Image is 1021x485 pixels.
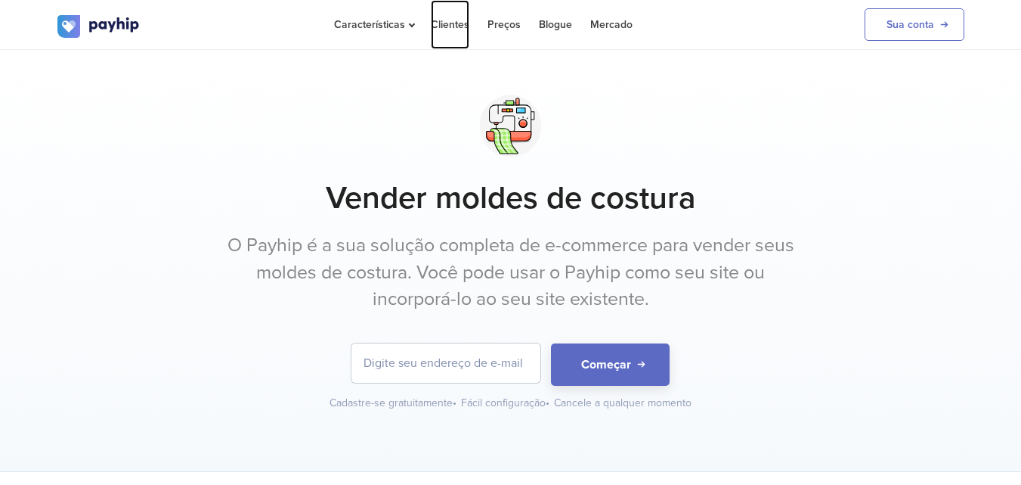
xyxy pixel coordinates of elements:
[431,18,469,31] font: Clientes
[551,344,670,386] button: Começar
[453,396,456,409] font: •
[865,8,964,41] a: Sua conta
[351,344,540,383] input: Digite seu endereço de e-mail
[546,396,549,409] font: •
[539,18,572,31] font: Blogue
[461,396,546,409] font: Fácil configuração
[886,18,934,31] font: Sua conta
[330,396,453,409] font: Cadastre-se gratuitamente
[334,18,405,31] font: Características
[227,234,794,310] font: O Payhip é a sua solução completa de e-commerce para vender seus moldes de costura. Você pode usa...
[472,88,549,164] img: svg+xml;utf8,%3Csvg%20viewBox%3D%220%200%20100%20100%22%20xmlns%3D%22http%3A%2F%2Fwww.w3.org%2F20...
[326,179,696,217] font: Vender moldes de costura
[487,18,521,31] font: Preços
[590,18,633,31] font: Mercado
[554,396,691,409] font: Cancele a qualquer momento
[581,357,631,372] font: Começar
[57,15,141,38] img: logo.svg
